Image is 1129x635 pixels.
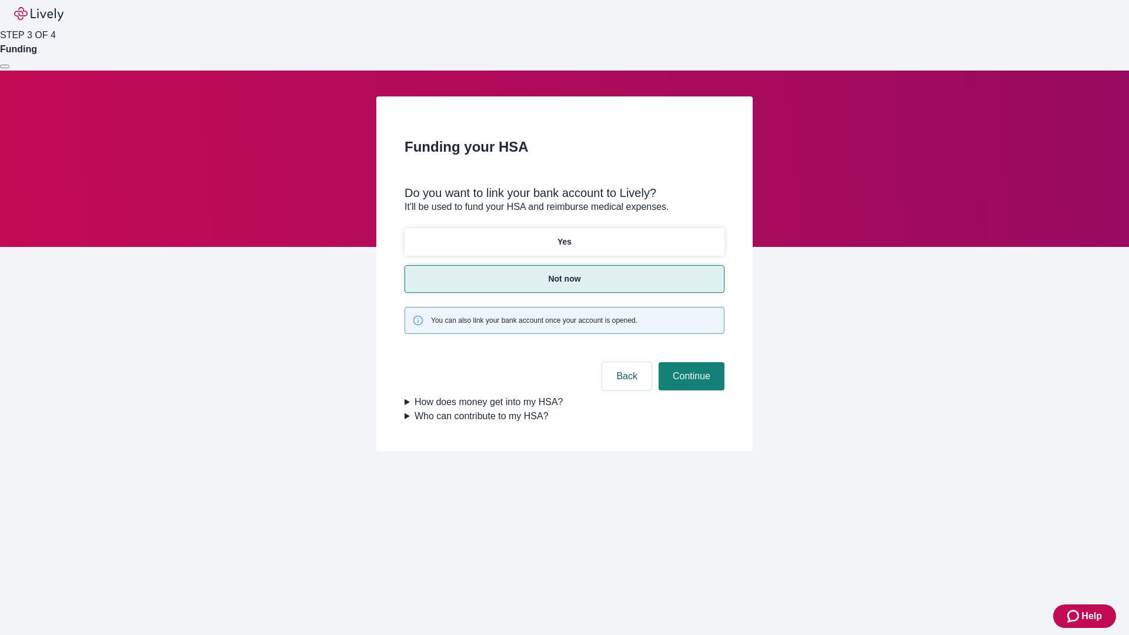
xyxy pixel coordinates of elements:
img: Lively [14,7,64,21]
button: Zendesk support iconHelp [1053,604,1116,628]
h2: Funding your HSA [405,136,724,158]
p: Not now [548,273,580,285]
summary: Who can contribute to my HSA? [405,409,724,423]
p: Yes [557,236,572,248]
summary: How does money get into my HSA? [405,395,724,409]
svg: Zendesk support icon [1067,609,1081,623]
button: Yes [405,228,724,256]
span: Help [1081,609,1102,623]
div: Do you want to link your bank account to Lively? [405,186,724,200]
button: Continue [659,362,724,390]
button: Back [602,362,652,390]
button: Not now [405,265,724,293]
span: You can also link your bank account once your account is opened. [431,315,637,326]
p: It'll be used to fund your HSA and reimburse medical expenses. [405,200,724,214]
